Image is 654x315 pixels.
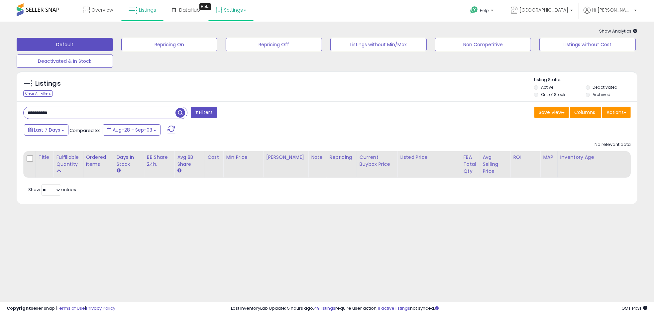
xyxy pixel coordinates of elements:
span: Overview [91,7,113,13]
div: Repricing [330,154,354,161]
label: Deactivated [593,84,617,90]
div: Avg Selling Price [483,154,507,175]
button: Listings without Min/Max [330,38,427,51]
label: Active [541,84,553,90]
i: Get Help [470,6,478,14]
small: Avg BB Share. [177,168,181,174]
a: Help [465,1,500,22]
div: Tooltip anchor [199,3,211,10]
button: Listings without Cost [539,38,636,51]
div: Current Buybox Price [360,154,394,168]
div: FBA Total Qty [463,154,477,175]
div: No relevant data [595,142,631,148]
button: Repricing Off [226,38,322,51]
span: Listings [139,7,156,13]
h5: Listings [35,79,61,88]
button: Filters [191,107,217,118]
span: Show Analytics [599,28,637,34]
p: Listing States: [534,77,637,83]
button: Default [17,38,113,51]
label: Archived [593,92,610,97]
span: Compared to: [69,127,100,134]
div: MAP [543,154,554,161]
span: DataHub [179,7,200,13]
button: Actions [602,107,631,118]
button: Repricing On [121,38,218,51]
button: Aug-28 - Sep-03 [103,124,161,136]
div: Avg BB Share [177,154,202,168]
a: Hi [PERSON_NAME] [584,7,637,22]
label: Out of Stock [541,92,565,97]
span: [GEOGRAPHIC_DATA] [519,7,568,13]
div: Clear All Filters [23,90,53,97]
button: Last 7 Days [24,124,68,136]
span: Help [480,8,489,13]
span: Show: entries [28,186,76,193]
span: Columns [574,109,595,116]
span: Last 7 Days [34,127,60,133]
button: Deactivated & In Stock [17,54,113,68]
div: BB Share 24h. [147,154,171,168]
button: Non Competitive [435,38,531,51]
div: Cost [207,154,220,161]
button: Save View [534,107,569,118]
div: Note [311,154,324,161]
div: Min Price [226,154,260,161]
small: Days In Stock. [116,168,120,174]
div: [PERSON_NAME] [266,154,305,161]
span: Hi [PERSON_NAME] [592,7,632,13]
div: ROI [513,154,537,161]
div: Fulfillable Quantity [56,154,80,168]
div: Days In Stock [116,154,141,168]
div: Listed Price [400,154,458,161]
div: Ordered Items [86,154,111,168]
span: Aug-28 - Sep-03 [113,127,152,133]
button: Columns [570,107,601,118]
div: Title [39,154,51,161]
div: Inventory Age [560,154,628,161]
